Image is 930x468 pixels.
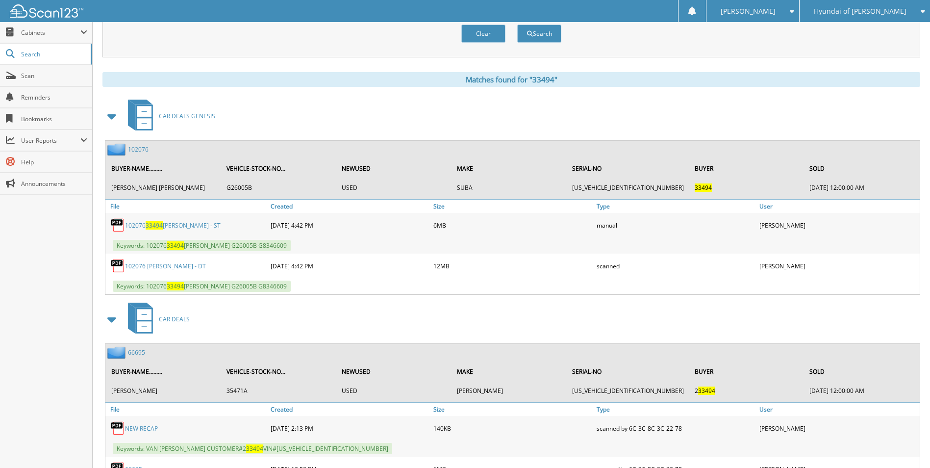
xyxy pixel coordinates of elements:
iframe: Chat Widget [881,421,930,468]
div: scanned [594,256,757,276]
th: SOLD [804,158,919,179]
a: CAR DEALS GENESIS [122,97,215,135]
td: 2 [690,383,804,399]
th: SERIAL-NO [567,158,689,179]
button: Clear [461,25,505,43]
td: [DATE] 12:00:00 AM [804,180,919,196]
span: 33494 [246,444,263,453]
td: 35471A [222,383,336,399]
img: scan123-logo-white.svg [10,4,83,18]
a: 102076 [PERSON_NAME] - DT [125,262,206,270]
a: File [105,200,268,213]
span: 33494 [167,241,184,250]
th: VEHICLE-STOCK-NO... [222,158,336,179]
td: USED [337,180,451,196]
a: 102076 [128,145,149,154]
div: [PERSON_NAME] [757,418,920,438]
span: Keywords: VAN [PERSON_NAME] CUSTOMER#2 VIN#[US_VEHICLE_IDENTIFICATION_NUMBER] [113,443,392,454]
span: CAR DEALS [159,315,190,323]
a: Created [268,200,431,213]
span: 33494 [167,282,184,290]
a: Created [268,403,431,416]
th: BUYER-NAME......... [106,362,221,382]
th: BUYER [690,362,804,382]
a: User [757,200,920,213]
span: Search [21,50,86,58]
div: 6MB [431,215,594,235]
div: manual [594,215,757,235]
div: 12MB [431,256,594,276]
span: User Reports [21,136,80,145]
div: 140KB [431,418,594,438]
div: [DATE] 2:13 PM [268,418,431,438]
td: [US_VEHICLE_IDENTIFICATION_NUMBER] [567,383,689,399]
a: Size [431,200,594,213]
div: [DATE] 4:42 PM [268,215,431,235]
th: MAKE [452,362,566,382]
img: folder2.png [107,346,128,359]
td: [US_VEHICLE_IDENTIFICATION_NUMBER] [567,180,689,196]
img: PDF.png [110,421,125,436]
th: SERIAL-NO [567,362,689,382]
td: [PERSON_NAME] [106,383,221,399]
td: [DATE] 12:00:00 AM [804,383,919,399]
div: [PERSON_NAME] [757,215,920,235]
span: Keywords: 102076 [PERSON_NAME] G26005B G8346609 [113,240,291,251]
td: G26005B [222,180,336,196]
img: PDF.png [110,218,125,233]
a: Type [594,200,757,213]
a: Size [431,403,594,416]
a: 66695 [128,348,145,357]
span: 33494 [146,221,163,230]
td: [PERSON_NAME] [PERSON_NAME] [106,180,221,196]
span: [PERSON_NAME] [721,8,776,14]
div: [DATE] 4:42 PM [268,256,431,276]
span: Cabinets [21,28,80,37]
td: SUBA [452,180,566,196]
span: Help [21,158,87,166]
div: scanned by 6C-3C-8C-3C-22-78 [594,418,757,438]
a: Type [594,403,757,416]
a: 10207633494[PERSON_NAME] - ST [125,221,221,230]
span: Reminders [21,93,87,102]
span: Hyundai of [PERSON_NAME] [814,8,906,14]
th: MAKE [452,158,566,179]
th: VEHICLE-STOCK-NO... [222,362,336,382]
th: NEWUSED [337,362,451,382]
th: NEWUSED [337,158,451,179]
span: Bookmarks [21,115,87,123]
a: NEW RECAP [125,424,158,433]
td: [PERSON_NAME] [452,383,566,399]
span: Keywords: 102076 [PERSON_NAME] G26005B G8346609 [113,281,291,292]
a: File [105,403,268,416]
span: 33494 [695,183,712,192]
th: SOLD [804,362,919,382]
span: CAR DEALS GENESIS [159,112,215,120]
a: CAR DEALS [122,300,190,338]
button: Search [517,25,561,43]
span: Announcements [21,180,87,188]
div: [PERSON_NAME] [757,256,920,276]
th: BUYER-NAME......... [106,158,221,179]
img: folder2.png [107,143,128,156]
img: PDF.png [110,259,125,273]
a: User [757,403,920,416]
span: Scan [21,72,87,80]
span: 33494 [698,387,715,395]
div: Matches found for "33494" [102,72,920,87]
th: BUYER [690,158,804,179]
td: USED [337,383,451,399]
